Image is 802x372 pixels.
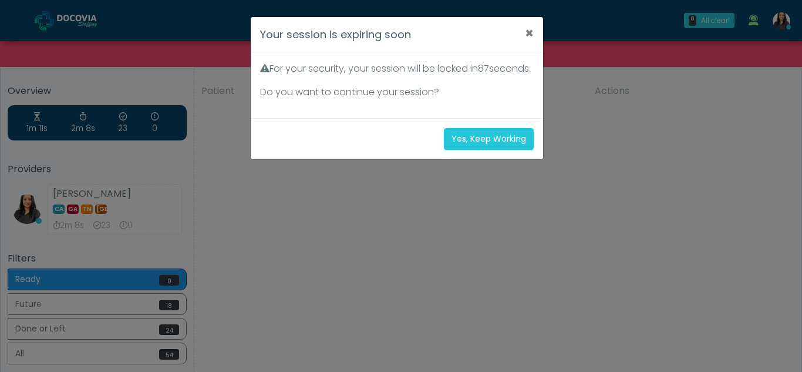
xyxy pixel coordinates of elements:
[444,128,534,150] button: Yes, Keep Working
[260,62,534,76] p: For your security, your session will be locked in seconds.
[515,17,543,50] button: ×
[260,26,411,42] h4: Your session is expiring soon
[478,62,489,75] span: 87
[260,85,534,99] p: Do you want to continue your session?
